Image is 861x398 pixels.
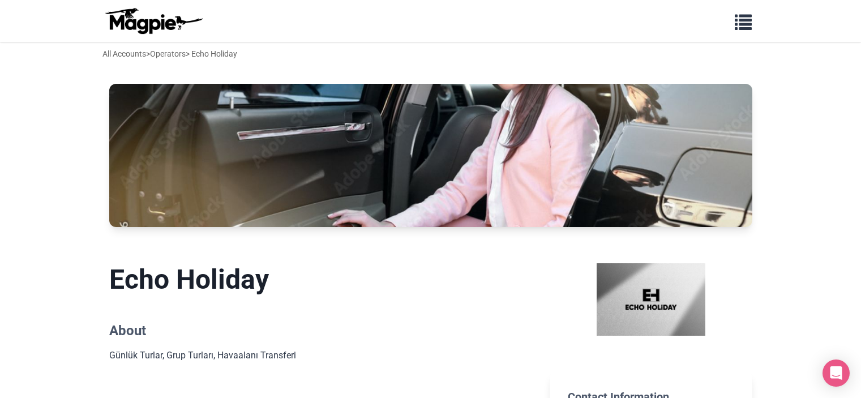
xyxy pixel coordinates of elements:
[150,49,186,58] a: Operators
[823,360,850,387] div: Open Intercom Messenger
[102,7,204,35] img: logo-ab69f6fb50320c5b225c76a69d11143b.png
[109,323,532,339] h2: About
[102,48,237,60] div: > > Echo Holiday
[109,348,532,363] div: Günlük Turlar, Grup Turları, Havaalanı Transferi
[102,49,146,58] a: All Accounts
[109,263,532,296] h1: Echo Holiday
[597,263,705,336] img: Echo Holiday logo
[109,84,752,226] img: Echo Holiday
